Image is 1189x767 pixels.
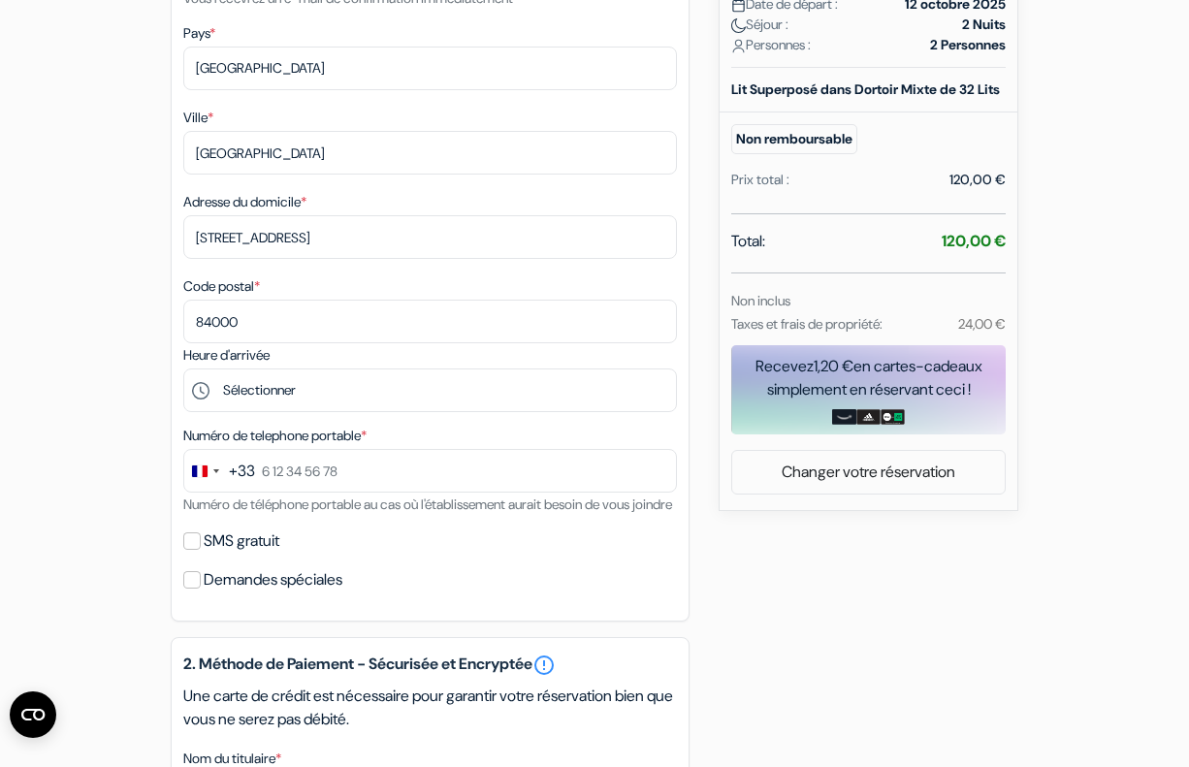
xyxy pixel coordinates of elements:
span: Personnes : [731,35,811,55]
label: Heure d'arrivée [183,345,270,366]
span: Total: [731,230,765,253]
label: Demandes spéciales [204,566,342,593]
label: Code postal [183,276,260,297]
h5: 2. Méthode de Paiement - Sécurisée et Encryptée [183,654,677,677]
span: Séjour : [731,15,788,35]
small: 24,00 € [958,315,1006,333]
img: amazon-card-no-text.png [832,409,856,425]
strong: 2 Nuits [962,15,1006,35]
label: Numéro de telephone portable [183,426,367,446]
label: Ville [183,108,213,128]
a: Changer votre réservation [732,454,1005,491]
small: Non inclus [731,292,790,309]
div: Prix total : [731,170,789,190]
small: Numéro de téléphone portable au cas où l'établissement aurait besoin de vous joindre [183,495,672,513]
input: 6 12 34 56 78 [183,449,677,493]
small: Non remboursable [731,124,857,154]
label: SMS gratuit [204,527,279,555]
b: Lit Superposé dans Dortoir Mixte de 32 Lits [731,80,1000,98]
button: Change country, selected France (+33) [184,450,255,492]
div: Recevez en cartes-cadeaux simplement en réservant ceci ! [731,355,1006,401]
span: 1,20 € [814,356,853,376]
small: Taxes et frais de propriété: [731,315,883,333]
strong: 120,00 € [942,231,1006,251]
img: uber-uber-eats-card.png [881,409,905,425]
button: Ouvrir le widget CMP [10,691,56,738]
img: user_icon.svg [731,39,746,53]
div: 120,00 € [949,170,1006,190]
img: moon.svg [731,18,746,33]
img: adidas-card.png [856,409,881,425]
div: +33 [229,460,255,483]
label: Adresse du domicile [183,192,306,212]
p: Une carte de crédit est nécessaire pour garantir votre réservation bien que vous ne serez pas déb... [183,685,677,731]
strong: 2 Personnes [930,35,1006,55]
label: Pays [183,23,215,44]
a: error_outline [532,654,556,677]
